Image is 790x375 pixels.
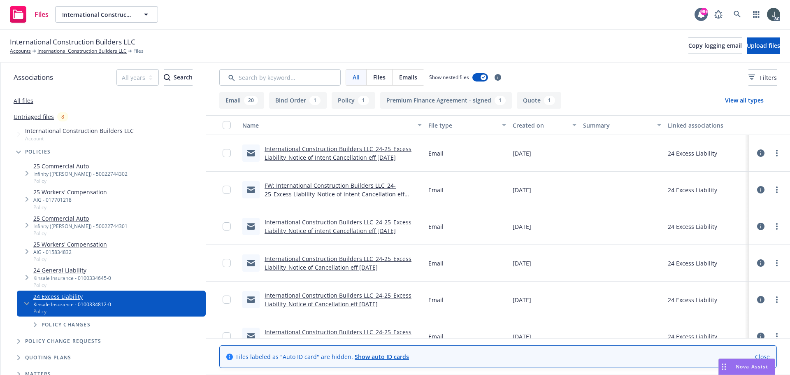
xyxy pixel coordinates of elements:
a: International Construction Builders LLC_24-25_Excess Liability_Notice of intent Cancellation eff ... [265,218,411,235]
a: Accounts [10,47,31,55]
button: Filters [748,69,777,86]
a: more [772,185,782,195]
span: Policy [33,177,128,184]
button: Linked associations [665,115,749,135]
img: photo [767,8,780,21]
span: [DATE] [513,259,531,268]
a: Untriaged files [14,112,54,121]
span: Show nested files [429,74,469,81]
div: 24 Excess Liability [668,149,717,158]
a: All files [14,97,33,105]
span: Nova Assist [736,363,768,370]
a: more [772,148,782,158]
span: Policy change requests [25,339,101,344]
button: Quote [517,92,561,109]
span: International Construction Builders LLC [10,37,135,47]
button: Upload files [747,37,780,54]
div: 24 Excess Liability [668,186,717,194]
div: Drag to move [719,359,729,375]
a: International Construction Builders LLC_24-25_Excess Liability_Notice of Intent Cancellation eff ... [265,145,411,161]
a: International Construction Builders LLC_24-25_Excess Liability_Notice of Cancellation eff [DATE] [265,255,411,271]
a: 25 Workers' Compensation [33,188,107,196]
div: Search [164,70,193,85]
div: 1 [309,96,321,105]
div: AIG - 015834832 [33,249,107,256]
div: 1 [358,96,369,105]
button: Bind Order [269,92,327,109]
span: Copy logging email [688,42,742,49]
a: Report a Bug [710,6,727,23]
a: more [772,258,782,268]
span: [DATE] [513,186,531,194]
input: Toggle Row Selected [223,296,231,304]
div: 24 Excess Liability [668,259,717,268]
span: Email [428,149,444,158]
button: Nova Assist [718,359,775,375]
div: Summary [583,121,652,130]
span: Policies [25,149,51,154]
button: File type [425,115,509,135]
a: International Construction Builders LLC_24-25_Excess Liability_Notice of Cancellation eff [DATE] [265,291,411,308]
div: File type [428,121,497,130]
div: Created on [513,121,567,130]
a: 25 Commercial Auto [33,162,128,170]
a: 25 Commercial Auto [33,214,128,223]
span: Files labeled as "Auto ID card" are hidden. [236,352,409,361]
input: Toggle Row Selected [223,222,231,231]
span: Policy [33,204,107,211]
span: [DATE] [513,149,531,158]
div: 1 [544,96,555,105]
div: Name [242,121,413,130]
a: FW: International Construction Builders LLC_24-25_Excess Liability_Notice of intent Cancellation ... [265,182,404,207]
input: Select all [223,121,231,129]
span: Policy [33,256,107,263]
div: 24 Excess Liability [668,296,717,304]
span: [DATE] [513,332,531,341]
a: Search [729,6,746,23]
span: Policy [33,308,111,315]
svg: Search [164,74,170,81]
div: 1 [495,96,506,105]
button: Created on [509,115,580,135]
a: 24 Excess Liability [33,292,111,301]
div: 99+ [700,8,708,15]
button: International Construction Builders LLC [55,6,158,23]
a: more [772,221,782,231]
a: more [772,331,782,341]
span: Files [35,11,49,18]
span: Filters [760,73,777,82]
input: Toggle Row Selected [223,259,231,267]
a: more [772,295,782,305]
span: Emails [399,73,417,82]
div: Kinsale Insurance - 0100334812-0 [33,301,111,308]
span: Files [133,47,144,55]
div: Kinsale Insurance - 0100334645-0 [33,275,111,282]
span: Quoting plans [25,355,72,360]
div: 20 [244,96,258,105]
div: 8 [57,112,68,121]
div: Linked associations [668,121,746,130]
span: Email [428,332,444,341]
span: All [353,73,360,82]
span: Filters [748,73,777,82]
span: Policy [33,282,111,289]
a: Close [755,352,770,361]
input: Toggle Row Selected [223,186,231,194]
input: Search by keyword... [219,69,341,86]
a: Show auto ID cards [355,353,409,361]
div: 24 Excess Liability [668,332,717,341]
a: 24 General Liability [33,266,111,275]
span: Email [428,296,444,304]
span: Associations [14,72,53,83]
button: SearchSearch [164,69,193,86]
span: Policy [33,230,128,237]
div: Infinity ([PERSON_NAME]) - 50022744301 [33,223,128,230]
span: Email [428,259,444,268]
input: Toggle Row Selected [223,332,231,340]
div: AIG - 017701218 [33,196,107,203]
button: Policy [332,92,375,109]
div: Infinity ([PERSON_NAME]) - 50022744302 [33,170,128,177]
a: International Construction Builders LLC [37,47,127,55]
span: Policy changes [42,322,91,327]
div: 24 Excess Liability [668,222,717,231]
